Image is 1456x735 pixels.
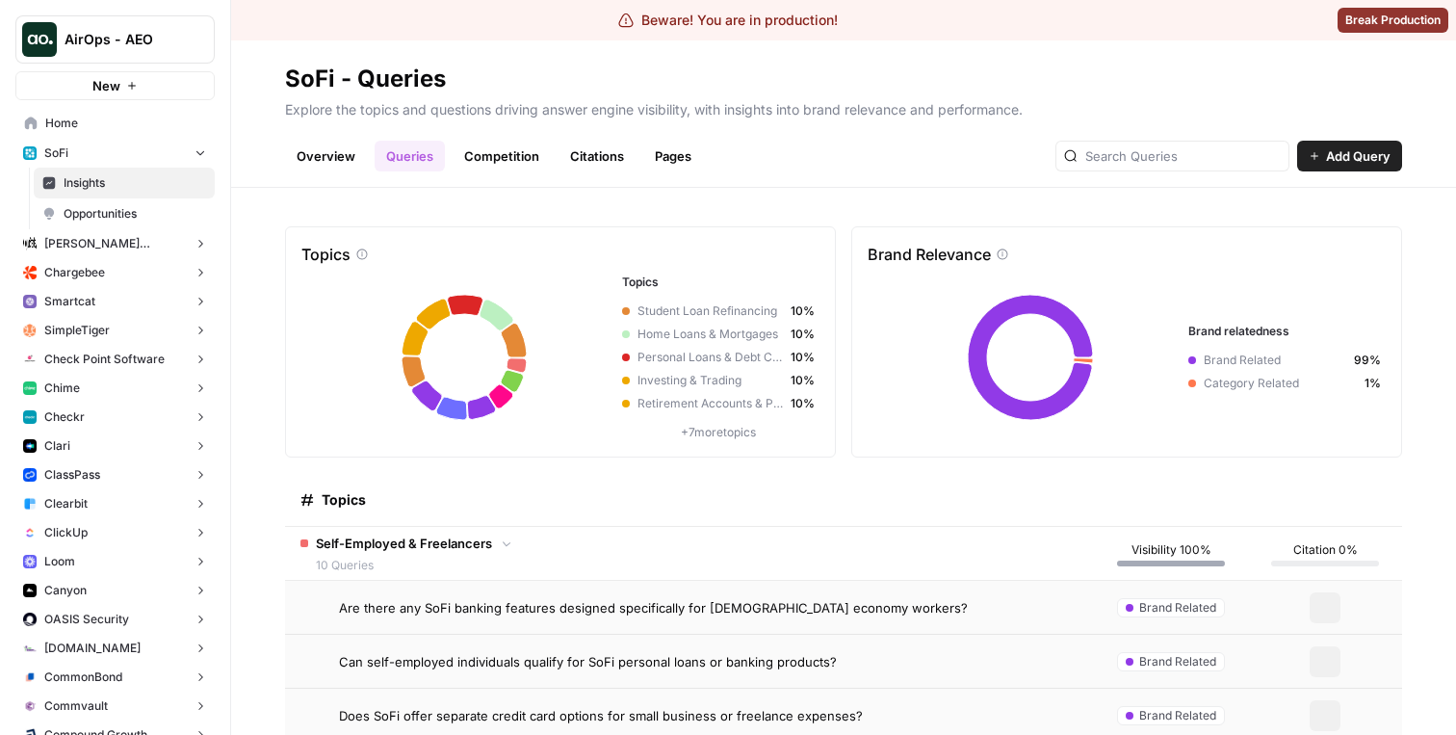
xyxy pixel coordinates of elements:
a: Home [15,108,215,139]
span: Does SoFi offer separate credit card options for small business or freelance expenses? [339,706,863,725]
p: Brand Relevance [868,243,991,266]
span: ClassPass [44,466,100,484]
span: Brand Related [1139,599,1216,617]
span: New [92,76,120,95]
a: Citations [559,141,636,171]
button: Break Production [1338,8,1448,33]
span: 10 Queries [316,557,492,574]
span: Check Point Software [44,351,165,368]
span: Brand Related [1139,653,1216,670]
span: Break Production [1345,12,1441,29]
span: Opportunities [64,205,206,223]
img: z4c86av58qw027qbtb91h24iuhub [23,468,37,482]
p: Explore the topics and questions driving answer engine visibility, with insights into brand relev... [285,94,1402,119]
img: fr92439b8i8d8kixz6owgxh362ib [23,497,37,511]
button: Canyon [15,576,215,605]
img: k09s5utkby11dt6rxf2w9zgb46r0 [23,642,37,655]
p: Topics [301,243,351,266]
button: Smartcat [15,287,215,316]
span: Topics [322,490,366,510]
span: Can self-employed individuals qualify for SoFi personal loans or banking products? [339,652,837,671]
span: [DOMAIN_NAME] [44,640,141,657]
button: Commvault [15,692,215,721]
span: Self-Employed & Freelancers [316,534,492,553]
span: 10% [791,395,815,412]
img: glq0fklpdxbalhn7i6kvfbbvs11n [23,670,37,684]
button: Clari [15,432,215,460]
span: Checkr [44,408,85,426]
img: AirOps - AEO Logo [22,22,57,57]
span: Home Loans & Mortgages [637,326,783,343]
button: OASIS Security [15,605,215,634]
span: Personal Loans & Debt Consolidation [637,349,783,366]
div: SoFi - Queries [285,64,446,94]
span: Commvault [44,697,108,715]
span: Brand Related [1204,352,1346,369]
button: New [15,71,215,100]
img: nyvnio03nchgsu99hj5luicuvesv [23,526,37,539]
h3: Topics [622,274,815,291]
img: h6qlr8a97mop4asab8l5qtldq2wv [23,439,37,453]
span: 10% [791,349,815,366]
p: + 7 more topics [622,424,815,441]
img: 0idox3onazaeuxox2jono9vm549w [23,584,37,597]
span: 10% [791,326,815,343]
span: [PERSON_NAME] [PERSON_NAME] at Work [44,235,186,252]
button: [PERSON_NAME] [PERSON_NAME] at Work [15,229,215,258]
input: Search Queries [1085,146,1281,166]
span: Retirement Accounts & Planning [637,395,783,412]
span: 99% [1354,352,1381,369]
a: Opportunities [34,198,215,229]
span: Brand Related [1139,707,1216,724]
button: Check Point Software [15,345,215,374]
button: CommonBond [15,663,215,692]
span: Smartcat [44,293,95,310]
button: ClickUp [15,518,215,547]
button: ClassPass [15,460,215,489]
button: [DOMAIN_NAME] [15,634,215,663]
button: Chargebee [15,258,215,287]
img: xf6b4g7v9n1cfco8wpzm78dqnb6e [23,699,37,713]
a: Insights [34,168,215,198]
span: OASIS Security [44,611,129,628]
a: Competition [453,141,551,171]
a: Overview [285,141,367,171]
button: Chime [15,374,215,403]
img: hlg0wqi1id4i6sbxkcpd2tyblcaw [23,324,37,337]
span: Citation 0% [1293,541,1358,559]
button: SimpleTiger [15,316,215,345]
span: ClickUp [44,524,88,541]
span: Clari [44,437,70,455]
span: Investing & Trading [637,372,783,389]
span: Student Loan Refinancing [637,302,783,320]
span: Insights [64,174,206,192]
a: Queries [375,141,445,171]
img: apu0vsiwfa15xu8z64806eursjsk [23,146,37,160]
span: Clearbit [44,495,88,512]
img: 78cr82s63dt93a7yj2fue7fuqlci [23,410,37,424]
button: Workspace: AirOps - AEO [15,15,215,64]
button: SoFi [15,139,215,168]
span: AirOps - AEO [65,30,181,49]
button: Checkr [15,403,215,432]
img: gddfodh0ack4ddcgj10xzwv4nyos [23,353,37,366]
img: rkye1xl29jr3pw1t320t03wecljb [23,295,37,308]
span: Chime [44,380,80,397]
span: 10% [791,372,815,389]
img: jkhkcar56nid5uw4tq7euxnuco2o [23,266,37,279]
span: SoFi [44,144,68,162]
a: Pages [643,141,703,171]
img: mhv33baw7plipcpp00rsngv1nu95 [23,381,37,395]
span: Are there any SoFi banking features designed specifically for [DEMOGRAPHIC_DATA] economy workers? [339,598,968,617]
span: Loom [44,553,75,570]
button: Clearbit [15,489,215,518]
img: wev6amecshr6l48lvue5fy0bkco1 [23,555,37,568]
span: Category Related [1204,375,1357,392]
span: Visibility 100% [1131,541,1211,559]
span: CommonBond [44,669,122,686]
span: SimpleTiger [44,322,110,339]
span: Add Query [1326,146,1391,166]
img: red1k5sizbc2zfjdzds8kz0ky0wq [23,613,37,626]
h3: Brand relatedness [1188,323,1381,340]
div: Beware! You are in production! [618,11,838,30]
